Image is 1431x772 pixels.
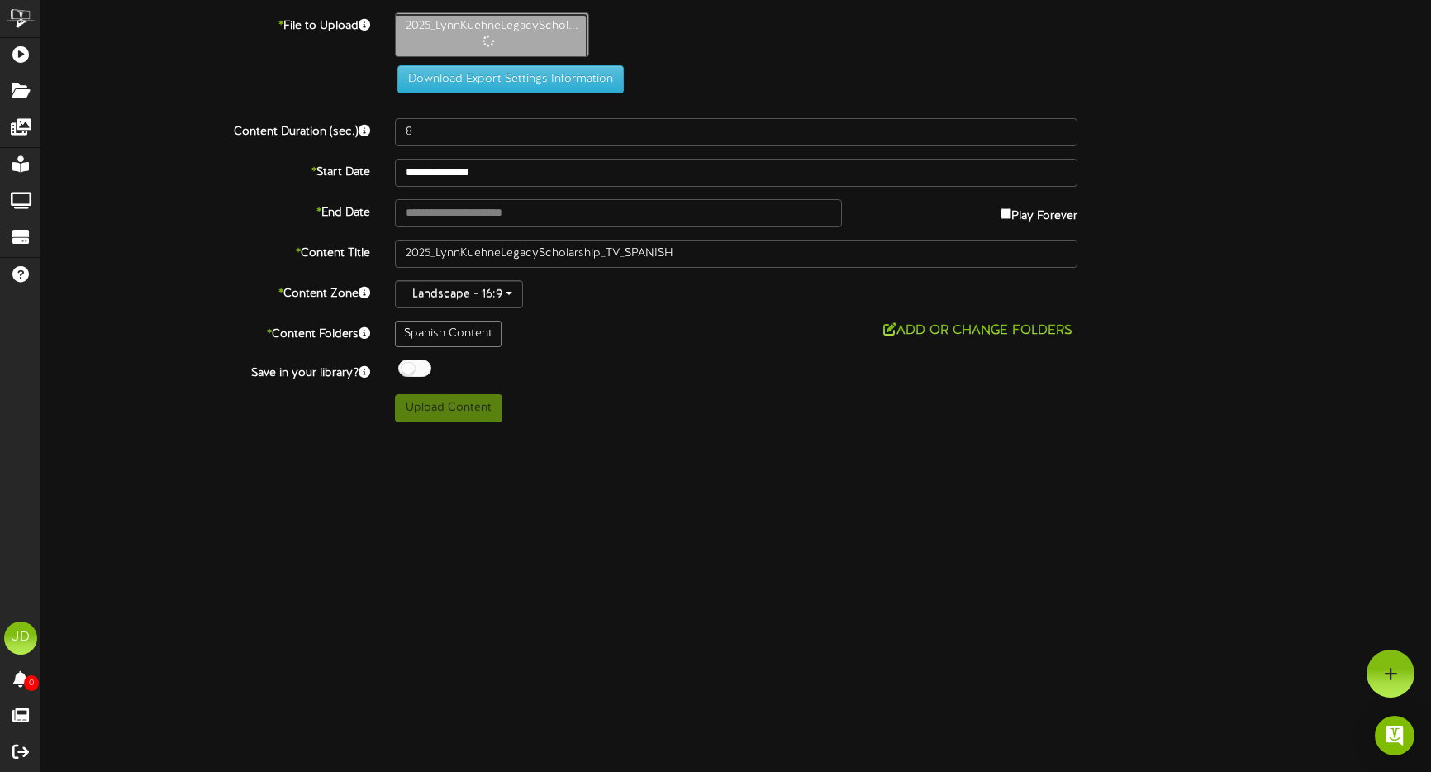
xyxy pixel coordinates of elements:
[1375,716,1414,755] div: Open Intercom Messenger
[389,73,624,85] a: Download Export Settings Information
[1001,199,1077,225] label: Play Forever
[4,622,37,655] div: JD
[1001,208,1011,219] input: Play Forever
[29,12,383,35] label: File to Upload
[395,321,502,347] div: Spanish Content
[24,675,39,691] span: 0
[29,280,383,303] label: Content Zone
[29,240,383,262] label: Content Title
[395,280,523,308] button: Landscape - 16:9
[29,321,383,343] label: Content Folders
[29,159,383,181] label: Start Date
[395,240,1077,268] input: Title of this Content
[29,360,383,382] label: Save in your library?
[397,65,624,93] button: Download Export Settings Information
[878,321,1077,341] button: Add or Change Folders
[29,199,383,222] label: End Date
[395,394,502,422] button: Upload Content
[29,118,383,141] label: Content Duration (sec.)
